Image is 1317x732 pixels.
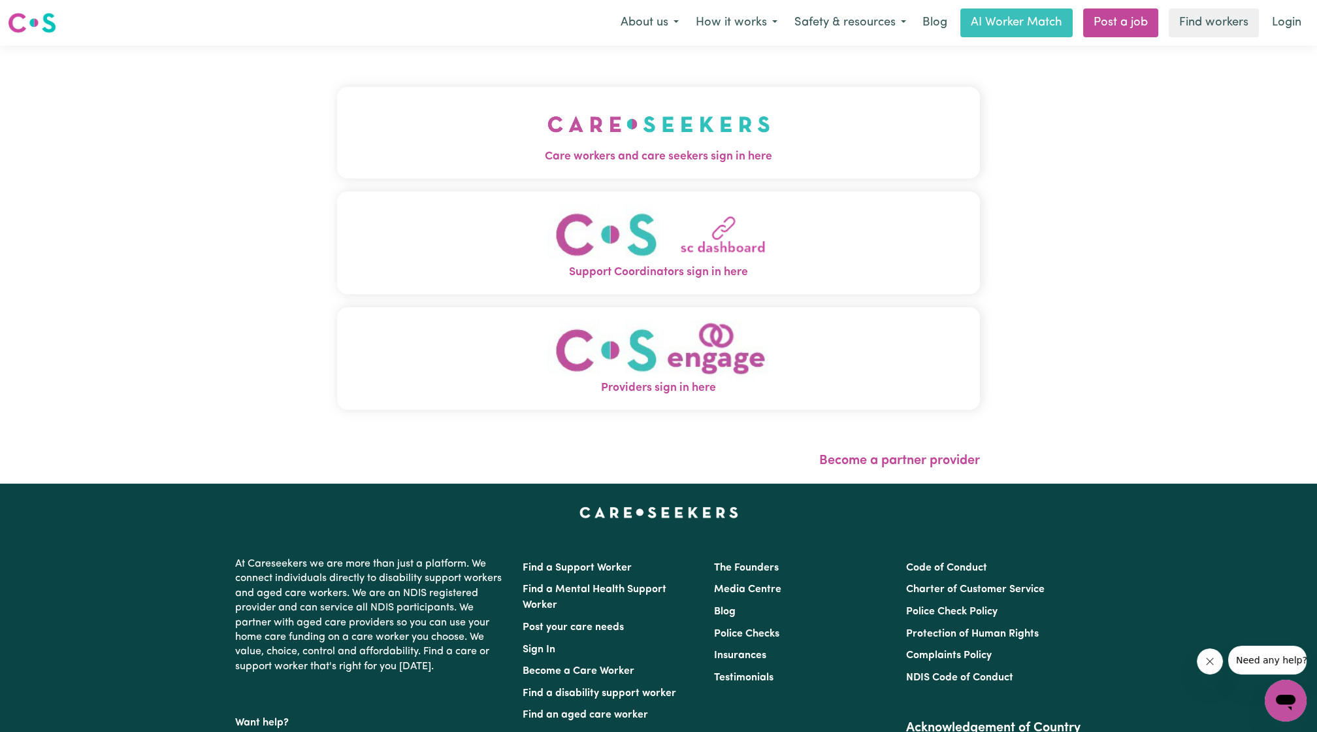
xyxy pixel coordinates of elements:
[523,622,624,633] a: Post your care needs
[523,563,632,573] a: Find a Support Worker
[714,607,736,617] a: Blog
[906,563,987,573] a: Code of Conduct
[523,584,666,610] a: Find a Mental Health Support Worker
[8,11,56,35] img: Careseekers logo
[714,563,779,573] a: The Founders
[8,9,79,20] span: Need any help?
[579,507,738,518] a: Careseekers home page
[235,552,507,679] p: At Careseekers we are more than just a platform. We connect individuals directly to disability su...
[337,191,980,294] button: Support Coordinators sign in here
[523,710,648,720] a: Find an aged care worker
[337,307,980,410] button: Providers sign in here
[915,8,955,37] a: Blog
[906,650,992,661] a: Complaints Policy
[687,9,786,37] button: How it works
[337,380,980,397] span: Providers sign in here
[612,9,687,37] button: About us
[523,644,555,655] a: Sign In
[1228,646,1307,674] iframe: Message from company
[714,650,766,661] a: Insurances
[337,148,980,165] span: Care workers and care seekers sign in here
[1265,680,1307,722] iframe: Button to launch messaging window
[523,688,676,699] a: Find a disability support worker
[906,584,1045,595] a: Charter of Customer Service
[714,584,781,595] a: Media Centre
[819,454,980,467] a: Become a partner provider
[786,9,915,37] button: Safety & resources
[906,629,1039,639] a: Protection of Human Rights
[714,629,779,639] a: Police Checks
[1197,648,1223,674] iframe: Close message
[1083,8,1158,37] a: Post a job
[714,673,773,683] a: Testimonials
[337,87,980,178] button: Care workers and care seekers sign in here
[906,673,1013,683] a: NDIS Code of Conduct
[1169,8,1259,37] a: Find workers
[337,264,980,281] span: Support Coordinators sign in here
[235,710,507,730] p: Want help?
[960,8,1073,37] a: AI Worker Match
[523,666,634,676] a: Become a Care Worker
[1264,8,1309,37] a: Login
[8,8,56,38] a: Careseekers logo
[906,607,998,617] a: Police Check Policy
